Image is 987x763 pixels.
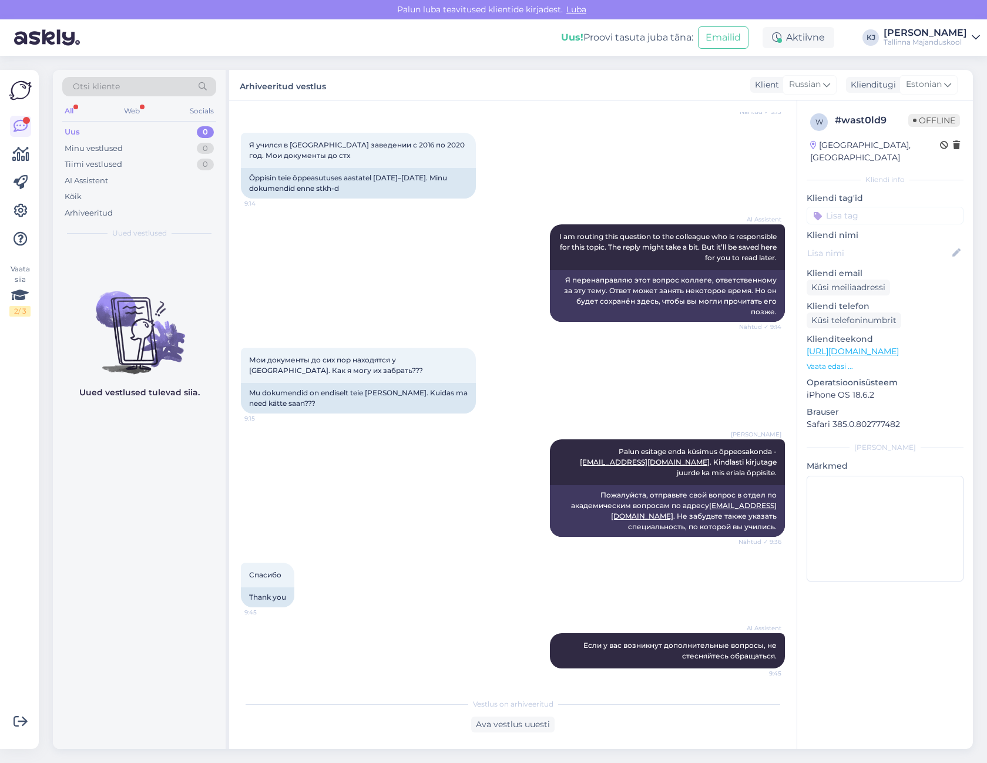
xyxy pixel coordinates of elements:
[737,624,781,633] span: AI Assistent
[807,406,963,418] p: Brauser
[862,29,879,46] div: KJ
[197,126,214,138] div: 0
[122,103,142,119] div: Web
[241,168,476,199] div: Õppisin teie õppeasutuses aastatel [DATE]–[DATE]. Minu dokumendid enne stkh-d
[750,79,779,91] div: Klient
[65,191,82,203] div: Kõik
[249,570,281,579] span: Спасибо
[737,215,781,224] span: AI Assistent
[550,485,785,537] div: Пожалуйста, отправьте свой вопрос в отдел по академическим вопросам по адресу . Не забудьте также...
[846,79,896,91] div: Klienditugi
[79,386,200,399] p: Uued vestlused tulevad siia.
[241,587,294,607] div: Thank you
[810,139,940,164] div: [GEOGRAPHIC_DATA], [GEOGRAPHIC_DATA]
[737,322,781,331] span: Nähtud ✓ 9:14
[807,207,963,224] input: Lisa tag
[561,32,583,43] b: Uus!
[550,270,785,322] div: Я перенаправляю этот вопрос коллеге, ответственному за эту тему. Ответ может занять некоторое вре...
[580,447,778,477] span: Palun esitage enda küsimus õppeosakonda - . Kindlasti kirjutage juurde ka mis eriala õppisite.
[9,79,32,102] img: Askly Logo
[884,38,967,47] div: Tallinna Majanduskool
[9,306,31,317] div: 2 / 3
[698,26,748,49] button: Emailid
[112,228,167,238] span: Uued vestlused
[807,333,963,345] p: Klienditeekond
[737,107,781,116] span: Nähtud ✓ 9:13
[241,383,476,414] div: Mu dokumendid on endiselt teie [PERSON_NAME]. Kuidas ma need kätte saan???
[807,377,963,389] p: Operatsioonisüsteem
[807,312,901,328] div: Küsi telefoninumbrit
[807,389,963,401] p: iPhone OS 18.6.2
[9,264,31,317] div: Vaata siia
[737,669,781,678] span: 9:45
[807,346,899,357] a: [URL][DOMAIN_NAME]
[65,175,108,187] div: AI Assistent
[65,207,113,219] div: Arhiveeritud
[807,192,963,204] p: Kliendi tag'id
[908,114,960,127] span: Offline
[187,103,216,119] div: Socials
[583,641,778,660] span: Если у вас возникнут дополнительные вопросы, не стесняйтесь обращаться.
[197,159,214,170] div: 0
[563,4,590,15] span: Luba
[763,27,834,48] div: Aktiivne
[244,608,288,617] span: 9:45
[789,78,821,91] span: Russian
[559,232,778,262] span: I am routing this question to the colleague who is responsible for this topic. The reply might ta...
[471,717,555,732] div: Ava vestlus uuesti
[807,229,963,241] p: Kliendi nimi
[807,267,963,280] p: Kliendi email
[807,361,963,372] p: Vaata edasi ...
[807,442,963,453] div: [PERSON_NAME]
[249,140,466,160] span: Я учился в [GEOGRAPHIC_DATA] заведении с 2016 по 2020 год. Мои документы до стх
[807,300,963,312] p: Kliendi telefon
[731,430,781,439] span: [PERSON_NAME]
[73,80,120,93] span: Otsi kliente
[62,103,76,119] div: All
[807,460,963,472] p: Märkmed
[906,78,942,91] span: Estonian
[240,77,326,93] label: Arhiveeritud vestlus
[884,28,980,47] a: [PERSON_NAME]Tallinna Majanduskool
[473,699,553,710] span: Vestlus on arhiveeritud
[65,143,123,154] div: Minu vestlused
[580,458,710,466] a: [EMAIL_ADDRESS][DOMAIN_NAME]
[561,31,693,45] div: Proovi tasuta juba täna:
[815,117,823,126] span: w
[244,199,288,208] span: 9:14
[249,355,423,375] span: Мои документы до сих пор находятся у [GEOGRAPHIC_DATA]. Как я могу их забрать???
[53,270,226,376] img: No chats
[244,414,288,423] span: 9:15
[807,174,963,185] div: Kliendi info
[807,247,950,260] input: Lisa nimi
[737,537,781,546] span: Nähtud ✓ 9:36
[807,280,890,295] div: Küsi meiliaadressi
[835,113,908,127] div: # wast0ld9
[197,143,214,154] div: 0
[884,28,967,38] div: [PERSON_NAME]
[65,126,80,138] div: Uus
[807,418,963,431] p: Safari 385.0.802777482
[65,159,122,170] div: Tiimi vestlused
